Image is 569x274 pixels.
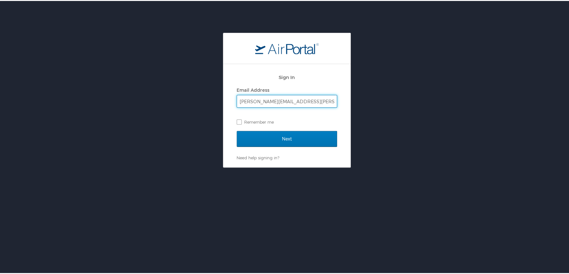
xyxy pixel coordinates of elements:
img: logo [255,42,319,53]
label: Remember me [237,116,337,126]
input: Next [237,130,337,146]
label: Email Address [237,86,269,92]
h2: Sign In [237,73,337,80]
a: Need help signing in? [237,154,279,159]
